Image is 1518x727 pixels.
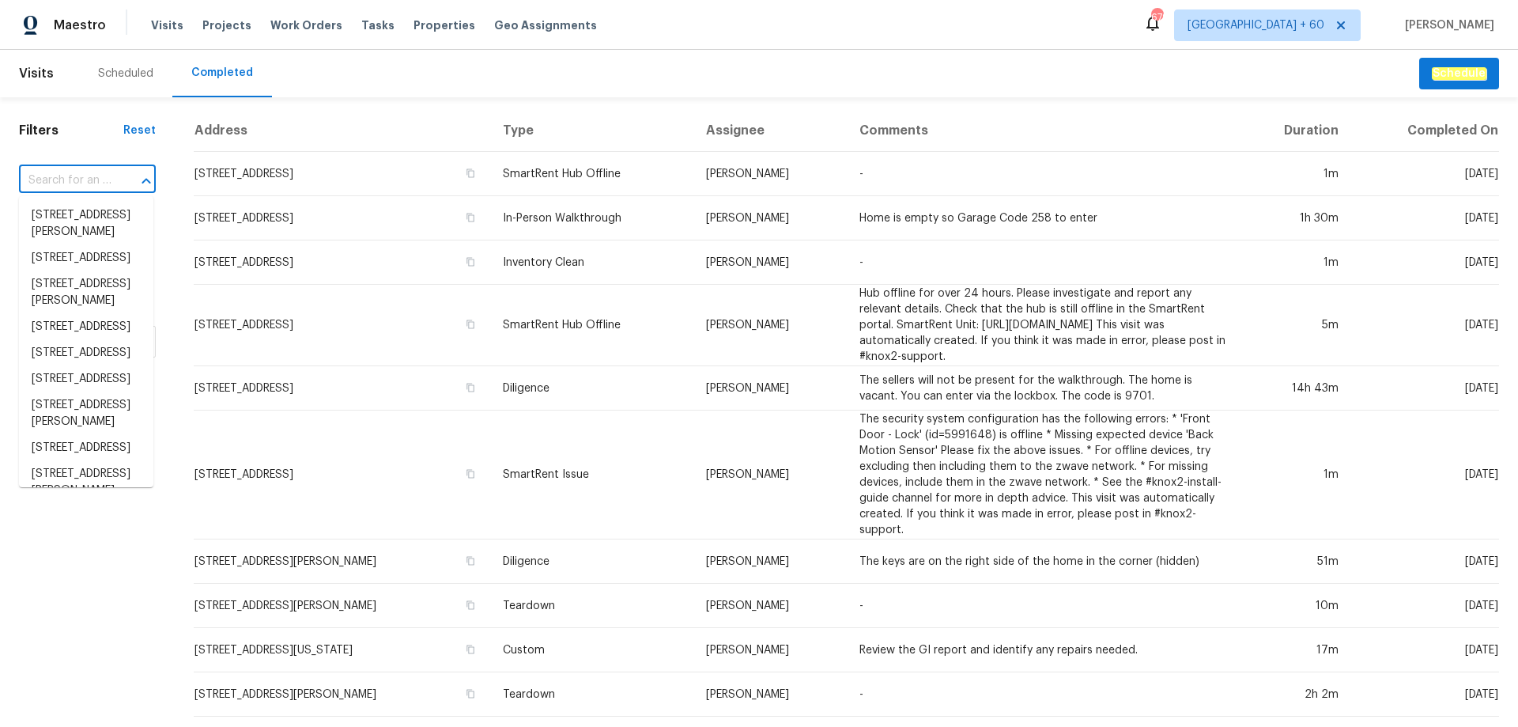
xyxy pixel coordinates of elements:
td: Diligence [490,540,693,584]
div: 679 [1151,9,1162,25]
td: [STREET_ADDRESS][US_STATE] [194,628,490,672]
td: [PERSON_NAME] [693,240,847,285]
td: SmartRent Issue [490,411,693,540]
button: Copy Address [463,166,478,180]
td: Custom [490,628,693,672]
button: Copy Address [463,317,478,331]
td: [DATE] [1351,540,1499,584]
td: [DATE] [1351,285,1499,366]
td: 17m [1238,628,1351,672]
td: [PERSON_NAME] [693,584,847,628]
td: [DATE] [1351,411,1499,540]
td: [DATE] [1351,196,1499,240]
td: [PERSON_NAME] [693,540,847,584]
span: Geo Assignments [494,17,597,33]
td: The security system configuration has the following errors: * 'Front Door - Lock' (id=5991648) is... [847,411,1238,540]
td: [DATE] [1351,152,1499,196]
em: Schedule [1432,67,1486,80]
span: Work Orders [270,17,342,33]
td: [PERSON_NAME] [693,672,847,717]
li: [STREET_ADDRESS] [19,366,153,392]
td: [STREET_ADDRESS] [194,196,490,240]
td: 2h 2m [1238,672,1351,717]
td: The sellers will not be present for the walkthrough. The home is vacant. You can enter via the lo... [847,366,1238,411]
button: Copy Address [463,554,478,568]
td: 51m [1238,540,1351,584]
li: [STREET_ADDRESS][PERSON_NAME] [19,461,153,504]
td: Home is empty so Garage Code 258 to enter [847,196,1238,240]
td: Teardown [490,584,693,628]
div: Completed [191,65,253,81]
button: Copy Address [463,687,478,701]
td: [PERSON_NAME] [693,196,847,240]
td: 10m [1238,584,1351,628]
td: [STREET_ADDRESS][PERSON_NAME] [194,540,490,584]
td: [STREET_ADDRESS] [194,285,490,366]
td: 14h 43m [1238,366,1351,411]
th: Comments [847,110,1238,152]
td: [PERSON_NAME] [693,411,847,540]
td: [DATE] [1351,366,1499,411]
td: Inventory Clean [490,240,693,285]
li: [STREET_ADDRESS] [19,340,153,366]
div: Scheduled [98,66,153,81]
td: [PERSON_NAME] [693,152,847,196]
th: Address [194,110,490,152]
span: Tasks [361,20,395,31]
span: Maestro [54,17,106,33]
button: Copy Address [463,467,478,481]
th: Duration [1238,110,1351,152]
td: [STREET_ADDRESS][PERSON_NAME] [194,584,490,628]
input: Search for an address... [19,168,111,193]
td: 1m [1238,240,1351,285]
span: Properties [413,17,475,33]
span: [GEOGRAPHIC_DATA] + 60 [1188,17,1324,33]
div: Reset [123,123,156,138]
td: - [847,152,1238,196]
button: Close [135,170,157,192]
td: [PERSON_NAME] [693,628,847,672]
th: Completed On [1351,110,1499,152]
td: Diligence [490,366,693,411]
td: - [847,240,1238,285]
li: [STREET_ADDRESS][PERSON_NAME] [19,392,153,435]
td: [STREET_ADDRESS] [194,152,490,196]
h1: Filters [19,123,123,138]
button: Copy Address [463,381,478,395]
li: [STREET_ADDRESS][PERSON_NAME] [19,271,153,314]
button: Copy Address [463,210,478,225]
td: - [847,584,1238,628]
span: Visits [19,56,54,91]
td: In-Person Walkthrough [490,196,693,240]
button: Copy Address [463,255,478,269]
td: [STREET_ADDRESS][PERSON_NAME] [194,672,490,717]
td: SmartRent Hub Offline [490,285,693,366]
li: [STREET_ADDRESS][PERSON_NAME] [19,203,153,245]
span: Visits [151,17,183,33]
td: 5m [1238,285,1351,366]
td: - [847,672,1238,717]
span: Projects [202,17,251,33]
td: [PERSON_NAME] [693,366,847,411]
td: [DATE] [1351,672,1499,717]
td: 1m [1238,411,1351,540]
td: Hub offline for over 24 hours. Please investigate and report any relevant details. Check that the... [847,285,1238,366]
td: 1m [1238,152,1351,196]
th: Assignee [693,110,847,152]
td: The keys are on the right side of the home in the corner (hidden) [847,540,1238,584]
button: Schedule [1419,58,1499,90]
td: [DATE] [1351,628,1499,672]
td: [DATE] [1351,240,1499,285]
button: Copy Address [463,598,478,612]
td: Teardown [490,672,693,717]
td: [DATE] [1351,584,1499,628]
span: [PERSON_NAME] [1399,17,1494,33]
td: Review the GI report and identify any repairs needed. [847,628,1238,672]
li: [STREET_ADDRESS] [19,435,153,461]
li: [STREET_ADDRESS] [19,314,153,340]
li: [STREET_ADDRESS] [19,245,153,271]
td: [STREET_ADDRESS] [194,240,490,285]
th: Type [490,110,693,152]
td: [STREET_ADDRESS] [194,366,490,411]
td: 1h 30m [1238,196,1351,240]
